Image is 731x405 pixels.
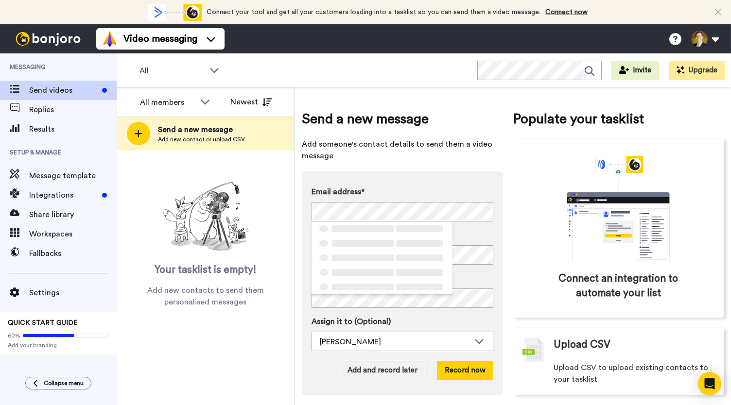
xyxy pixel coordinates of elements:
button: Collapse menu [25,377,91,389]
img: csv-grey.png [522,337,544,362]
img: ready-set-action.png [157,178,254,255]
div: All members [140,97,195,108]
label: Email address* [312,186,493,198]
span: Send a new message [158,124,245,135]
span: Settings [29,287,117,299]
span: QUICK START GUIDE [8,320,78,326]
span: ‌ [332,240,394,247]
button: Invite [611,61,659,80]
img: vm-color.svg [102,31,118,47]
span: Add your branding [8,341,109,349]
span: ‌ [332,269,394,276]
div: [PERSON_NAME] [320,336,470,348]
span: Upload CSV to upload existing contacts to your tasklist [554,362,714,385]
button: Newest [223,92,279,112]
span: Connect an integration to automate your list [554,271,682,301]
span: ‌ [332,225,394,232]
span: Replies [29,104,117,116]
div: Open Intercom Messenger [698,372,721,395]
span: Collapse menu [44,379,84,387]
div: animation [545,156,691,262]
span: Your tasklist is empty! [155,263,257,277]
span: ‌ [319,284,328,290]
span: Video messaging [123,32,197,46]
button: Record now [437,361,493,380]
span: Send a new message [302,109,503,129]
span: Workspaces [29,228,117,240]
button: Upgrade [669,61,725,80]
span: Populate your tasklist [513,109,724,129]
span: Add new contact or upload CSV [158,135,245,143]
span: ‌ [319,225,328,232]
span: Upload CSV [554,337,610,352]
span: ‌ [319,240,328,247]
span: ‌ [396,284,443,290]
span: ‌ [332,284,394,290]
a: Connect now [545,9,588,16]
span: Connect your tool and get all your customers loading into a tasklist so you can send them a video... [207,9,540,16]
span: ‌ [396,225,443,232]
span: ‌ [396,240,443,247]
span: Message template [29,170,117,182]
div: animation [148,4,202,21]
span: Results [29,123,117,135]
span: ‌ [332,254,394,261]
span: Send videos [29,84,98,96]
img: bj-logo-header-white.svg [12,32,85,46]
label: Assign it to (Optional) [312,316,493,327]
span: Add new contacts to send them personalised messages [131,285,279,308]
span: ‌ [396,269,443,276]
button: Add and record later [340,361,425,380]
span: 60% [8,332,20,339]
span: ‌ [396,254,443,261]
span: Fallbacks [29,248,117,259]
span: ‌ [319,269,328,276]
span: Share library [29,209,117,220]
span: Integrations [29,189,98,201]
span: All [139,65,205,77]
span: ‌ [319,254,328,261]
span: Add someone's contact details to send them a video message [302,138,503,162]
